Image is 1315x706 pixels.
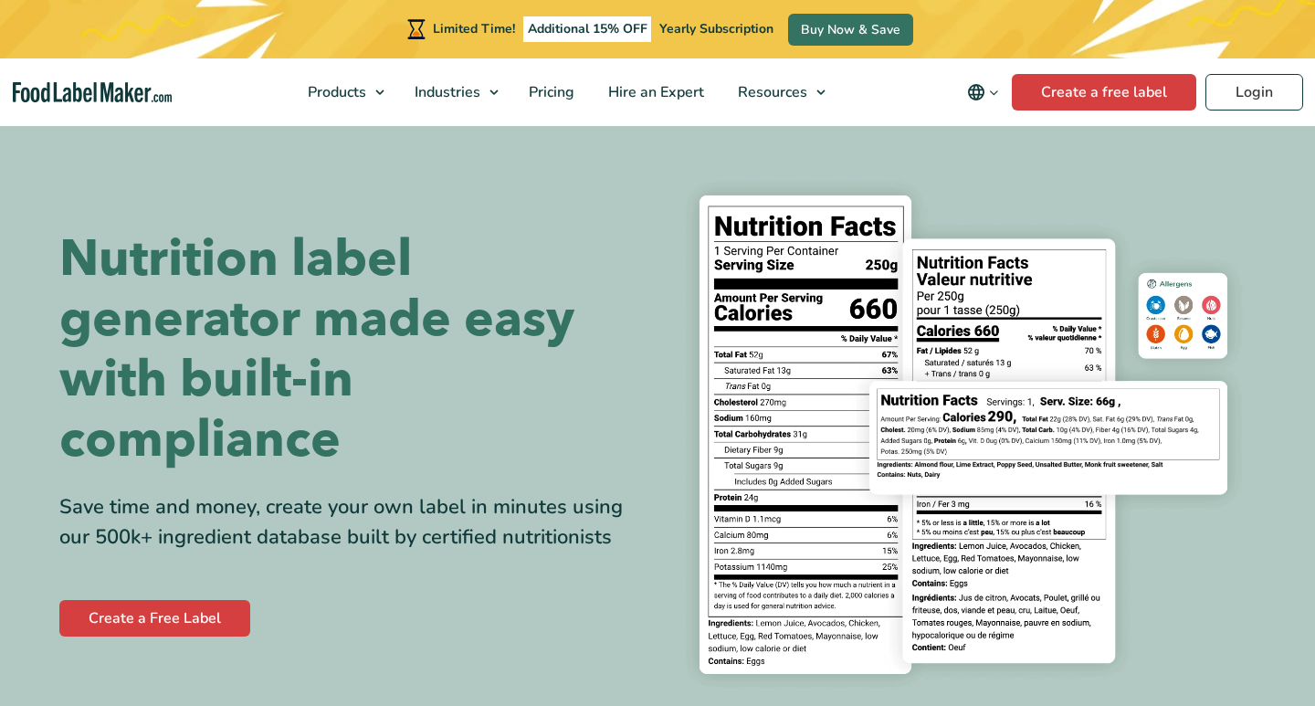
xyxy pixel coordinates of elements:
a: Login [1205,74,1303,111]
span: Additional 15% OFF [523,16,652,42]
a: Products [291,58,394,126]
a: Industries [398,58,508,126]
a: Create a Free Label [59,600,250,637]
a: Pricing [512,58,587,126]
div: Save time and money, create your own label in minutes using our 500k+ ingredient database built b... [59,492,644,553]
span: Resources [732,82,809,102]
a: Create a free label [1012,74,1196,111]
h1: Nutrition label generator made easy with built-in compliance [59,229,644,470]
a: Resources [721,58,835,126]
span: Products [302,82,368,102]
span: Pricing [523,82,576,102]
span: Hire an Expert [603,82,706,102]
a: Food Label Maker homepage [13,82,173,103]
span: Yearly Subscription [659,20,773,37]
span: Industries [409,82,482,102]
button: Change language [954,74,1012,111]
a: Hire an Expert [592,58,717,126]
span: Limited Time! [433,20,515,37]
a: Buy Now & Save [788,14,913,46]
